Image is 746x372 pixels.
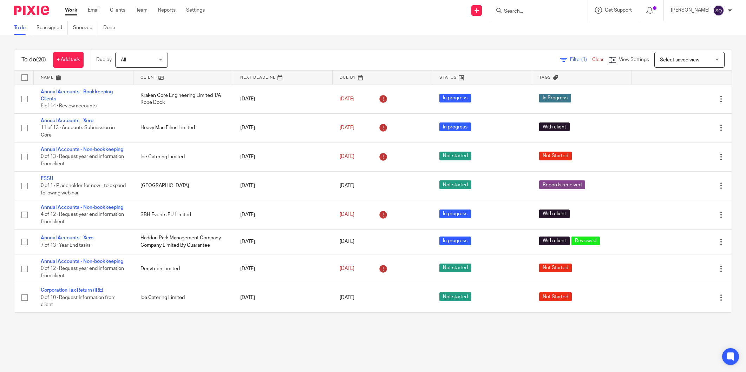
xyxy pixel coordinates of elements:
[340,239,354,244] span: [DATE]
[340,183,354,188] span: [DATE]
[439,210,471,218] span: In progress
[592,57,604,62] a: Clear
[340,212,354,217] span: [DATE]
[41,235,93,240] a: Annual Accounts - Xero
[136,7,148,14] a: Team
[233,200,333,229] td: [DATE]
[439,292,471,301] span: Not started
[133,142,233,171] td: Ice Catering Limited
[121,58,126,62] span: All
[539,94,571,102] span: In Progress
[21,56,46,64] h1: To do
[133,85,233,113] td: Kraken Core Engineering Limited T/A Rope Dock
[36,57,46,62] span: (20)
[340,97,354,101] span: [DATE]
[340,266,354,271] span: [DATE]
[439,264,471,272] span: Not started
[41,89,113,101] a: Annual Accounts - Bookkeeping Clients
[158,7,176,14] a: Reports
[41,259,123,264] a: Annual Accounts - Non-bookkeeping
[233,85,333,113] td: [DATE]
[133,283,233,312] td: Ice Catering Limited
[41,266,124,279] span: 0 of 12 · Request year end information from client
[73,21,98,35] a: Snoozed
[88,7,99,14] a: Email
[41,104,97,108] span: 5 of 14 · Review accounts
[439,122,471,131] span: In progress
[539,264,572,272] span: Not Started
[340,125,354,130] span: [DATE]
[539,237,570,245] span: With client
[439,237,471,245] span: In progress
[233,142,333,171] td: [DATE]
[233,113,333,142] td: [DATE]
[41,183,126,195] span: 0 of 1 · Placeholder for now - to expand following webinar
[96,56,112,63] p: Due by
[41,243,91,248] span: 7 of 13 · Year End tasks
[103,21,120,35] a: Done
[37,21,68,35] a: Reassigned
[41,118,93,123] a: Annual Accounts - Xero
[713,5,724,16] img: svg%3E
[605,8,632,13] span: Get Support
[539,122,570,131] span: With client
[133,171,233,200] td: [GEOGRAPHIC_DATA]
[133,113,233,142] td: Heavy Man Films Limited
[539,152,572,160] span: Not Started
[133,200,233,229] td: SBH Events EU Limited
[14,21,31,35] a: To do
[581,57,587,62] span: (1)
[186,7,205,14] a: Settings
[41,295,116,307] span: 0 of 10 · Request Information from client
[41,288,103,293] a: Corporation Tax Return (IRE)
[539,210,570,218] span: With client
[439,152,471,160] span: Not started
[41,176,53,181] a: FSSU
[14,6,49,15] img: Pixie
[233,229,333,254] td: [DATE]
[571,237,600,245] span: Reviewed
[539,180,585,189] span: Records received
[133,312,233,341] td: HMCD Consulting Limited
[539,75,551,79] span: Tags
[41,154,124,167] span: 0 of 13 · Request year end information from client
[503,8,567,15] input: Search
[570,57,592,62] span: Filter
[233,254,333,283] td: [DATE]
[233,312,333,341] td: [DATE]
[340,295,354,300] span: [DATE]
[65,7,77,14] a: Work
[539,292,572,301] span: Not Started
[671,7,709,14] p: [PERSON_NAME]
[53,52,84,68] a: + Add task
[619,57,649,62] span: View Settings
[110,7,125,14] a: Clients
[41,205,123,210] a: Annual Accounts - Non-bookkeeping
[133,254,233,283] td: Denvtech Limited
[660,58,699,62] span: Select saved view
[41,212,124,225] span: 4 of 12 · Request year end information from client
[439,94,471,102] span: In progress
[233,171,333,200] td: [DATE]
[233,283,333,312] td: [DATE]
[41,147,123,152] a: Annual Accounts - Non-bookkeeping
[340,154,354,159] span: [DATE]
[133,229,233,254] td: Haddon Park Management Company Company Limited By Guarantee
[41,125,115,138] span: 11 of 13 · Accounts Submission in Core
[439,180,471,189] span: Not started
